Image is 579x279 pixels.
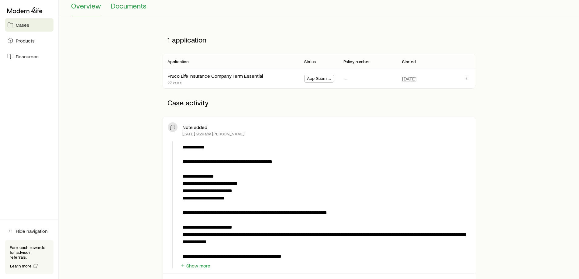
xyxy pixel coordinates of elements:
[71,2,101,10] span: Overview
[5,50,53,63] a: Resources
[10,245,49,260] p: Earn cash rewards for advisor referrals.
[5,240,53,274] div: Earn cash rewards for advisor referrals.Learn more
[163,94,475,112] p: Case activity
[182,124,207,130] p: Note added
[167,80,263,84] p: 30 years
[402,59,416,64] p: Started
[343,76,347,82] p: —
[16,228,48,234] span: Hide navigation
[16,53,39,60] span: Resources
[304,59,316,64] p: Status
[307,76,331,82] span: App Submitted
[5,18,53,32] a: Cases
[16,38,35,44] span: Products
[71,2,567,16] div: Case details tabs
[180,263,211,269] button: Show more
[167,73,263,79] a: Pruco Life Insurance Company Term Essential
[5,34,53,47] a: Products
[343,59,370,64] p: Policy number
[167,59,189,64] p: Application
[163,31,475,49] p: 1 application
[10,264,32,268] span: Learn more
[182,131,245,136] p: [DATE] 9:29a by [PERSON_NAME]
[5,224,53,238] button: Hide navigation
[16,22,29,28] span: Cases
[111,2,146,10] span: Documents
[402,76,416,82] span: [DATE]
